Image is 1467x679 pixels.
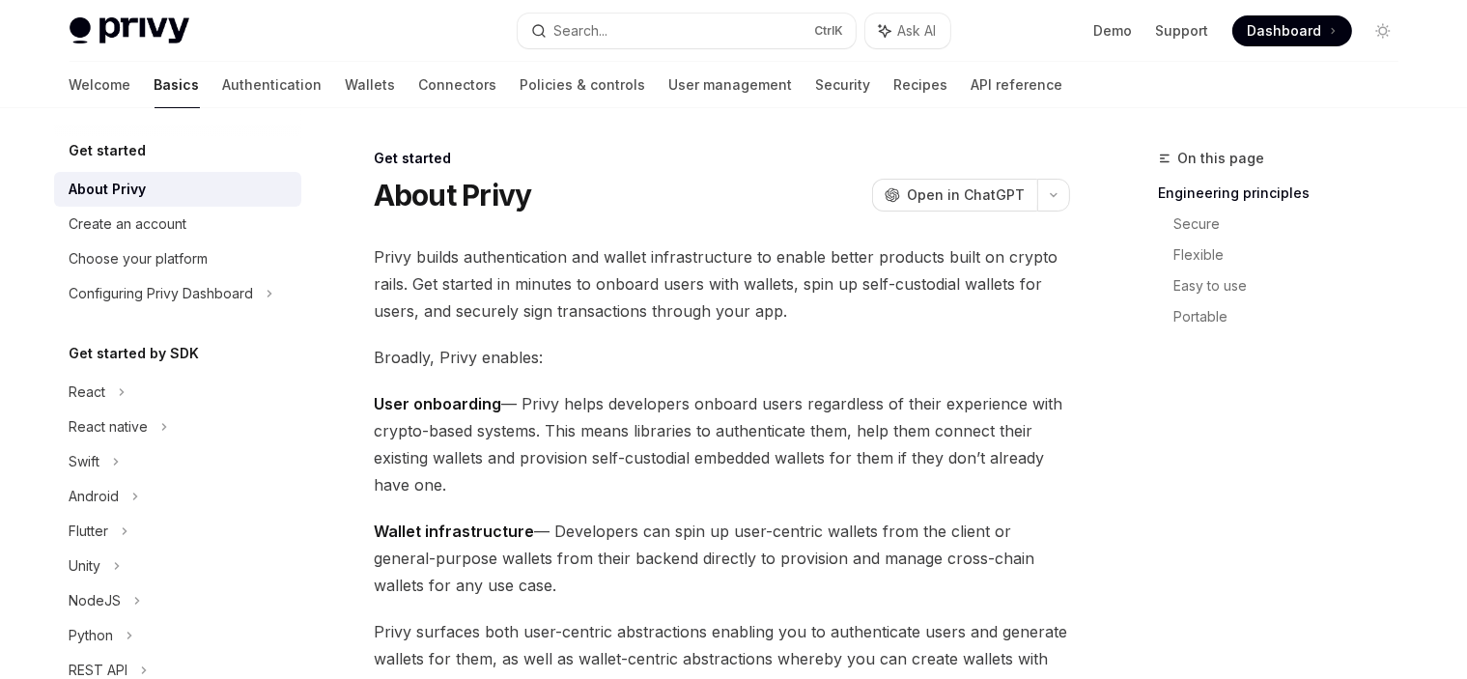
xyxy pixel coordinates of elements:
[1174,240,1414,270] a: Flexible
[865,14,950,48] button: Ask AI
[70,247,209,270] div: Choose your platform
[872,179,1037,212] button: Open in ChatGPT
[419,62,497,108] a: Connectors
[1232,15,1352,46] a: Dashboard
[908,185,1026,205] span: Open in ChatGPT
[1174,301,1414,332] a: Portable
[70,282,254,305] div: Configuring Privy Dashboard
[70,485,120,508] div: Android
[346,62,396,108] a: Wallets
[70,212,187,236] div: Create an account
[70,624,114,647] div: Python
[54,241,301,276] a: Choose your platform
[70,554,101,578] div: Unity
[374,178,532,212] h1: About Privy
[70,450,100,473] div: Swift
[1159,178,1414,209] a: Engineering principles
[1178,147,1265,170] span: On this page
[70,342,200,365] h5: Get started by SDK
[155,62,200,108] a: Basics
[1368,15,1398,46] button: Toggle dark mode
[374,518,1070,599] span: — Developers can spin up user-centric wallets from the client or general-purpose wallets from the...
[374,344,1070,371] span: Broadly, Privy enables:
[223,62,323,108] a: Authentication
[518,14,856,48] button: Search...CtrlK
[70,62,131,108] a: Welcome
[816,62,871,108] a: Security
[972,62,1063,108] a: API reference
[374,390,1070,498] span: — Privy helps developers onboard users regardless of their experience with crypto-based systems. ...
[815,23,844,39] span: Ctrl K
[894,62,948,108] a: Recipes
[521,62,646,108] a: Policies & controls
[70,178,147,201] div: About Privy
[1248,21,1322,41] span: Dashboard
[1174,209,1414,240] a: Secure
[70,520,109,543] div: Flutter
[54,172,301,207] a: About Privy
[70,381,106,404] div: React
[1094,21,1133,41] a: Demo
[374,149,1070,168] div: Get started
[70,139,147,162] h5: Get started
[669,62,793,108] a: User management
[1174,270,1414,301] a: Easy to use
[70,589,122,612] div: NodeJS
[54,207,301,241] a: Create an account
[1156,21,1209,41] a: Support
[70,415,149,439] div: React native
[554,19,608,42] div: Search...
[374,522,534,541] strong: Wallet infrastructure
[70,17,189,44] img: light logo
[374,394,501,413] strong: User onboarding
[898,21,937,41] span: Ask AI
[374,243,1070,325] span: Privy builds authentication and wallet infrastructure to enable better products built on crypto r...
